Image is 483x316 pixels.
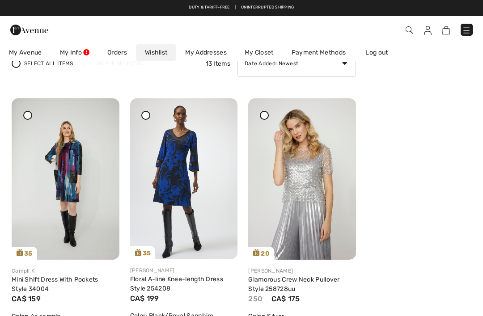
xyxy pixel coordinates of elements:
[462,26,471,35] img: Menu
[248,98,356,260] a: 20
[176,44,236,61] a: My Addresses
[12,276,98,293] a: Mini Shift Dress With Pockets Style 34004
[248,267,356,275] div: [PERSON_NAME]
[12,295,41,303] span: CA$ 159
[248,295,263,303] span: 250
[406,26,413,34] img: Search
[51,44,98,61] a: My Info
[130,98,238,259] a: 35
[10,21,48,39] img: 1ère Avenue
[271,295,300,303] span: CA$ 175
[206,59,230,68] span: 13 Items
[12,98,119,260] img: compli-k-dresses-jumpsuits-as-sample_732934004_1_a09f_search.jpg
[84,59,155,67] div: Delete Selected
[236,44,283,61] a: My Closet
[248,98,356,260] img: frank-lyman-tops-silver_258728_3_60c0_search.jpg
[9,48,42,57] span: My Avenue
[424,26,432,35] img: My Info
[130,275,223,292] a: Floral A-line Knee-length Dress Style 254208
[98,44,136,61] a: Orders
[130,98,238,259] img: joseph-ribkoff-dresses-jumpsuits-black-royal-sapphire_254208_3_5b98_search.jpg
[136,44,176,61] a: Wishlist
[442,26,450,34] img: Shopping Bag
[24,59,73,67] span: Select All Items
[12,267,119,275] div: Compli K
[130,266,238,274] div: [PERSON_NAME]
[130,294,159,303] span: CA$ 199
[283,44,355,61] a: Payment Methods
[356,44,406,61] a: Log out
[248,276,339,293] a: Glamorous Crew Neck Pullover Style 258728uu
[12,98,119,260] a: 35
[10,25,48,34] a: 1ère Avenue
